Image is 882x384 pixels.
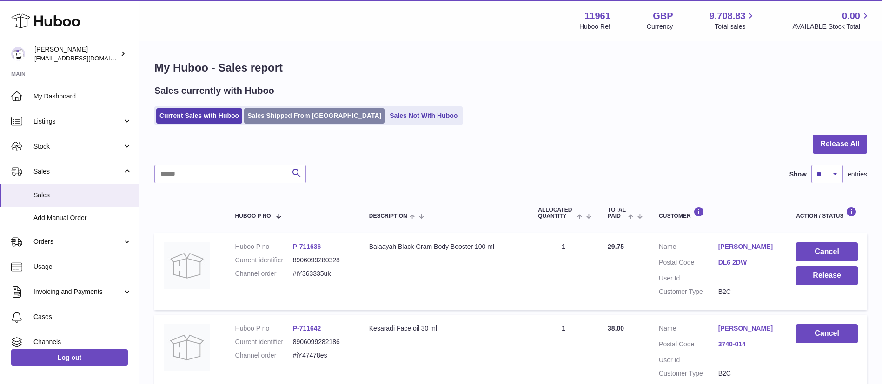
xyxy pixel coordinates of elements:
[164,242,210,289] img: no-photo.jpg
[235,213,271,219] span: Huboo P no
[293,269,351,278] dd: #iY363335uk
[154,85,274,97] h2: Sales currently with Huboo
[235,242,293,251] dt: Huboo P no
[608,325,624,332] span: 38.00
[813,135,867,154] button: Release All
[718,340,778,349] a: 3740-014
[34,54,137,62] span: [EMAIL_ADDRESS][DOMAIN_NAME]
[796,242,858,261] button: Cancel
[33,237,122,246] span: Orders
[235,351,293,360] dt: Channel order
[293,243,321,250] a: P-711636
[842,10,860,22] span: 0.00
[584,10,610,22] strong: 11961
[33,92,132,101] span: My Dashboard
[34,45,118,63] div: [PERSON_NAME]
[792,10,871,31] a: 0.00 AVAILABLE Stock Total
[718,242,778,251] a: [PERSON_NAME]
[608,207,626,219] span: Total paid
[33,191,132,200] span: Sales
[293,338,351,346] dd: 8906099282186
[164,324,210,371] img: no-photo.jpg
[579,22,610,31] div: Huboo Ref
[154,60,867,75] h1: My Huboo - Sales report
[33,338,132,346] span: Channels
[710,10,746,22] span: 9,708.83
[718,258,778,267] a: DL6 2DW
[293,325,321,332] a: P-711642
[789,170,807,179] label: Show
[235,324,293,333] dt: Huboo P no
[659,274,718,283] dt: User Id
[848,170,867,179] span: entries
[369,242,519,251] div: Balaayah Black Gram Body Booster 100 ml
[718,324,778,333] a: [PERSON_NAME]
[659,324,718,335] dt: Name
[33,262,132,271] span: Usage
[11,349,128,366] a: Log out
[659,287,718,296] dt: Customer Type
[659,340,718,351] dt: Postal Code
[369,213,407,219] span: Description
[796,207,858,219] div: Action / Status
[293,256,351,265] dd: 8906099280328
[33,214,132,222] span: Add Manual Order
[647,22,673,31] div: Currency
[33,142,122,151] span: Stock
[293,351,351,360] dd: #iY47478es
[11,47,25,61] img: internalAdmin-11961@internal.huboo.com
[659,356,718,364] dt: User Id
[659,207,777,219] div: Customer
[235,256,293,265] dt: Current identifier
[235,338,293,346] dt: Current identifier
[235,269,293,278] dt: Channel order
[244,108,385,124] a: Sales Shipped From [GEOGRAPHIC_DATA]
[710,10,756,31] a: 9,708.83 Total sales
[718,287,778,296] dd: B2C
[659,369,718,378] dt: Customer Type
[156,108,242,124] a: Current Sales with Huboo
[33,312,132,321] span: Cases
[33,287,122,296] span: Invoicing and Payments
[659,258,718,269] dt: Postal Code
[659,242,718,254] dt: Name
[538,207,574,219] span: ALLOCATED Quantity
[796,266,858,285] button: Release
[715,22,756,31] span: Total sales
[33,117,122,126] span: Listings
[529,233,598,310] td: 1
[718,369,778,378] dd: B2C
[608,243,624,250] span: 29.75
[33,167,122,176] span: Sales
[796,324,858,343] button: Cancel
[653,10,673,22] strong: GBP
[386,108,461,124] a: Sales Not With Huboo
[369,324,519,333] div: Kesaradi Face oil 30 ml
[792,22,871,31] span: AVAILABLE Stock Total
